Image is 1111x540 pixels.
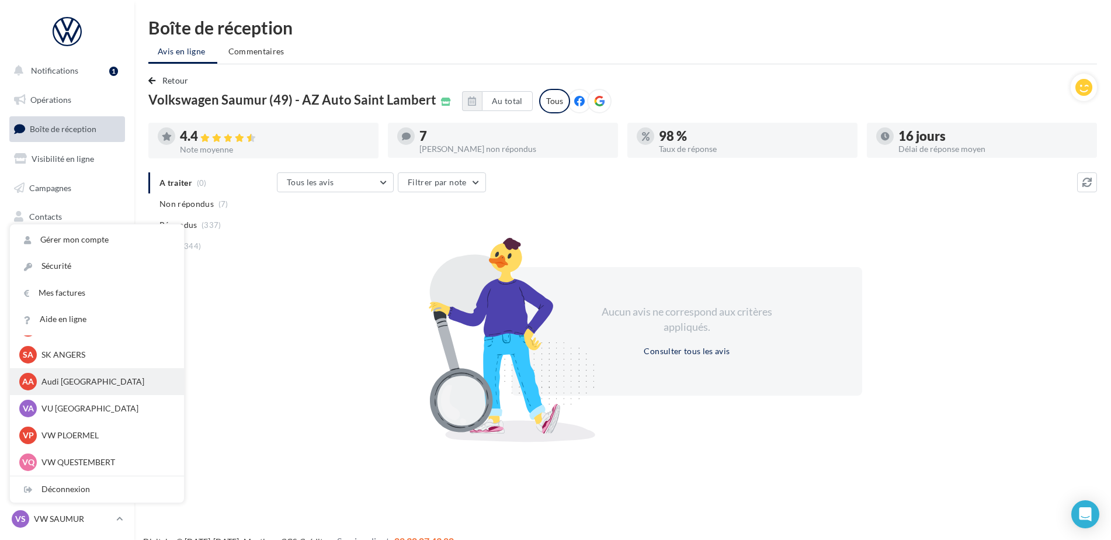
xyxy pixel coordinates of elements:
button: Retour [148,74,193,88]
span: Campagnes [29,182,71,192]
span: Retour [162,75,189,85]
a: Gérer mon compte [10,227,184,253]
div: 98 % [659,130,848,143]
a: Aide en ligne [10,306,184,333]
button: Consulter tous les avis [639,344,734,358]
span: Commentaires [228,46,284,57]
span: Tous les avis [287,177,334,187]
p: VW PLOERMEL [41,430,170,441]
span: Visibilité en ligne [32,154,94,164]
a: Mes factures [10,280,184,306]
div: 16 jours [898,130,1088,143]
a: Visibilité en ligne [7,147,127,171]
a: Boîte de réception [7,116,127,141]
span: Répondus [159,219,197,231]
span: (337) [202,220,221,230]
a: Campagnes DataOnDemand [7,331,127,365]
div: Délai de réponse moyen [898,145,1088,153]
a: PLV et print personnalisable [7,292,127,326]
div: 1 [109,67,118,76]
p: VW QUESTEMBERT [41,456,170,468]
button: Au total [462,91,533,111]
a: Opérations [7,88,127,112]
div: Déconnexion [10,476,184,503]
div: Note moyenne [180,146,369,154]
span: VP [23,430,34,441]
div: Taux de réponse [659,145,848,153]
span: (7) [218,199,228,209]
span: VS [15,513,26,525]
div: 4.4 [180,130,369,143]
p: SK ANGERS [41,349,170,361]
div: Boîte de réception [148,19,1097,36]
span: Volkswagen Saumur (49) - AZ Auto Saint Lambert [148,94,436,106]
a: Calendrier [7,263,127,288]
button: Au total [482,91,533,111]
div: Tous [539,89,570,113]
span: VQ [22,456,34,468]
p: VW SAUMUR [34,513,112,525]
button: Tous les avis [277,172,394,192]
a: Contacts [7,205,127,229]
span: AA [22,376,34,387]
div: 7 [419,130,609,143]
div: [PERSON_NAME] non répondus [419,145,609,153]
span: VA [23,403,34,414]
button: Filtrer par note [398,172,486,192]
div: Open Intercom Messenger [1071,500,1099,528]
span: Boîte de réception [30,124,96,134]
a: VS VW SAUMUR [9,508,125,530]
span: (344) [182,241,202,251]
span: SA [23,349,33,361]
a: Médiathèque [7,234,127,258]
p: VU [GEOGRAPHIC_DATA] [41,403,170,414]
div: Aucun avis ne correspond aux critères appliqués. [586,304,787,334]
span: Contacts [29,212,62,221]
a: Campagnes [7,176,127,200]
p: Audi [GEOGRAPHIC_DATA] [41,376,170,387]
button: Notifications 1 [7,58,123,83]
a: Sécurité [10,253,184,279]
span: Non répondus [159,198,214,210]
span: Notifications [31,65,78,75]
span: Opérations [30,95,71,105]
